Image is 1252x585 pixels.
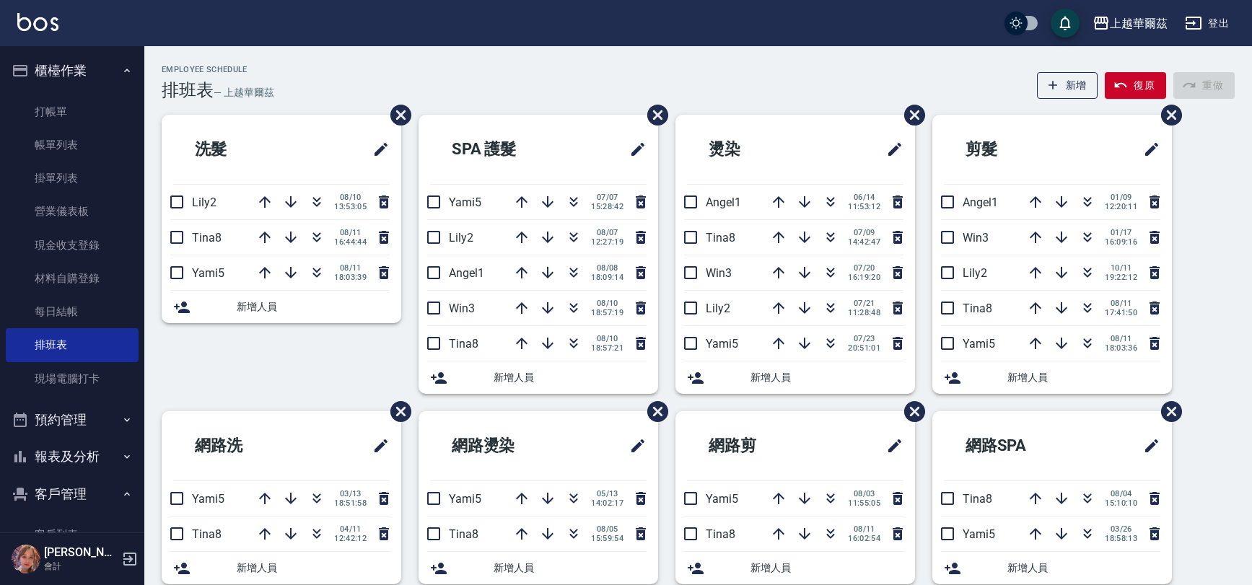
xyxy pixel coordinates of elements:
[449,527,478,541] span: Tina8
[6,328,139,361] a: 排班表
[192,231,222,245] span: Tina8
[963,337,995,351] span: Yami5
[1105,524,1137,534] span: 03/26
[44,560,118,573] p: 會計
[848,228,880,237] span: 07/09
[1110,14,1168,32] div: 上越華爾茲
[1105,202,1137,211] span: 12:20:11
[364,132,390,167] span: 修改班表的標題
[380,94,413,136] span: 刪除班表
[6,128,139,162] a: 帳單列表
[419,552,658,584] div: 新增人員
[687,123,820,175] h2: 燙染
[1087,9,1173,38] button: 上越華爾茲
[848,498,880,508] span: 11:55:05
[963,195,998,209] span: Angel1
[591,498,623,508] span: 14:02:17
[192,266,224,280] span: Yami5
[334,263,367,273] span: 08/11
[1105,299,1137,308] span: 08/11
[591,193,623,202] span: 07/07
[334,237,367,247] span: 16:44:44
[214,85,274,100] h6: — 上越華爾茲
[636,94,670,136] span: 刪除班表
[963,492,992,506] span: Tina8
[1105,534,1137,543] span: 18:58:13
[1105,308,1137,317] span: 17:41:50
[6,475,139,513] button: 客戶管理
[877,428,903,463] span: 修改班表的標題
[449,302,475,315] span: Win3
[848,343,880,353] span: 20:51:01
[173,420,314,472] h2: 網路洗
[591,534,623,543] span: 15:59:54
[848,273,880,282] span: 16:19:20
[430,420,579,472] h2: 網路燙染
[1105,489,1137,498] span: 08/04
[621,132,647,167] span: 修改班表的標題
[6,438,139,475] button: 報表及分析
[636,390,670,433] span: 刪除班表
[334,498,367,508] span: 18:51:58
[963,231,989,245] span: Win3
[419,361,658,394] div: 新增人員
[591,273,623,282] span: 18:09:14
[706,337,738,351] span: Yami5
[591,524,623,534] span: 08/05
[848,524,880,534] span: 08/11
[44,545,118,560] h5: [PERSON_NAME]
[6,295,139,328] a: 每日結帳
[1134,428,1160,463] span: 修改班表的標題
[192,527,222,541] span: Tina8
[162,65,273,74] h2: Employee Schedule
[675,552,915,584] div: 新增人員
[1134,132,1160,167] span: 修改班表的標題
[848,308,880,317] span: 11:28:48
[944,420,1091,472] h2: 網路SPA
[893,94,927,136] span: 刪除班表
[675,361,915,394] div: 新增人員
[963,266,987,280] span: Lily2
[750,560,903,576] span: 新增人員
[591,343,623,353] span: 18:57:21
[430,123,579,175] h2: SPA 護髮
[449,492,481,506] span: Yami5
[1105,237,1137,247] span: 16:09:16
[591,263,623,273] span: 08/08
[334,524,367,534] span: 04/11
[162,80,214,100] h3: 排班表
[706,195,741,209] span: Angel1
[173,123,306,175] h2: 洗髮
[706,231,735,245] span: Tina8
[591,489,623,498] span: 05/13
[848,202,880,211] span: 11:53:12
[1150,94,1184,136] span: 刪除班表
[334,489,367,498] span: 03/13
[944,123,1077,175] h2: 剪髮
[1105,228,1137,237] span: 01/17
[877,132,903,167] span: 修改班表的標題
[6,401,139,439] button: 預約管理
[449,337,478,351] span: Tina8
[893,390,927,433] span: 刪除班表
[449,266,484,280] span: Angel1
[1105,72,1166,99] button: 復原
[494,560,647,576] span: 新增人員
[706,527,735,541] span: Tina8
[1105,193,1137,202] span: 01/09
[1007,560,1160,576] span: 新增人員
[706,492,738,506] span: Yami5
[6,52,139,89] button: 櫃檯作業
[591,228,623,237] span: 08/07
[591,308,623,317] span: 18:57:19
[12,545,40,573] img: Person
[237,560,390,576] span: 新增人員
[380,390,413,433] span: 刪除班表
[162,552,401,584] div: 新增人員
[364,428,390,463] span: 修改班表的標題
[334,193,367,202] span: 08/10
[334,228,367,237] span: 08/11
[6,95,139,128] a: 打帳單
[1105,334,1137,343] span: 08/11
[6,195,139,228] a: 營業儀表板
